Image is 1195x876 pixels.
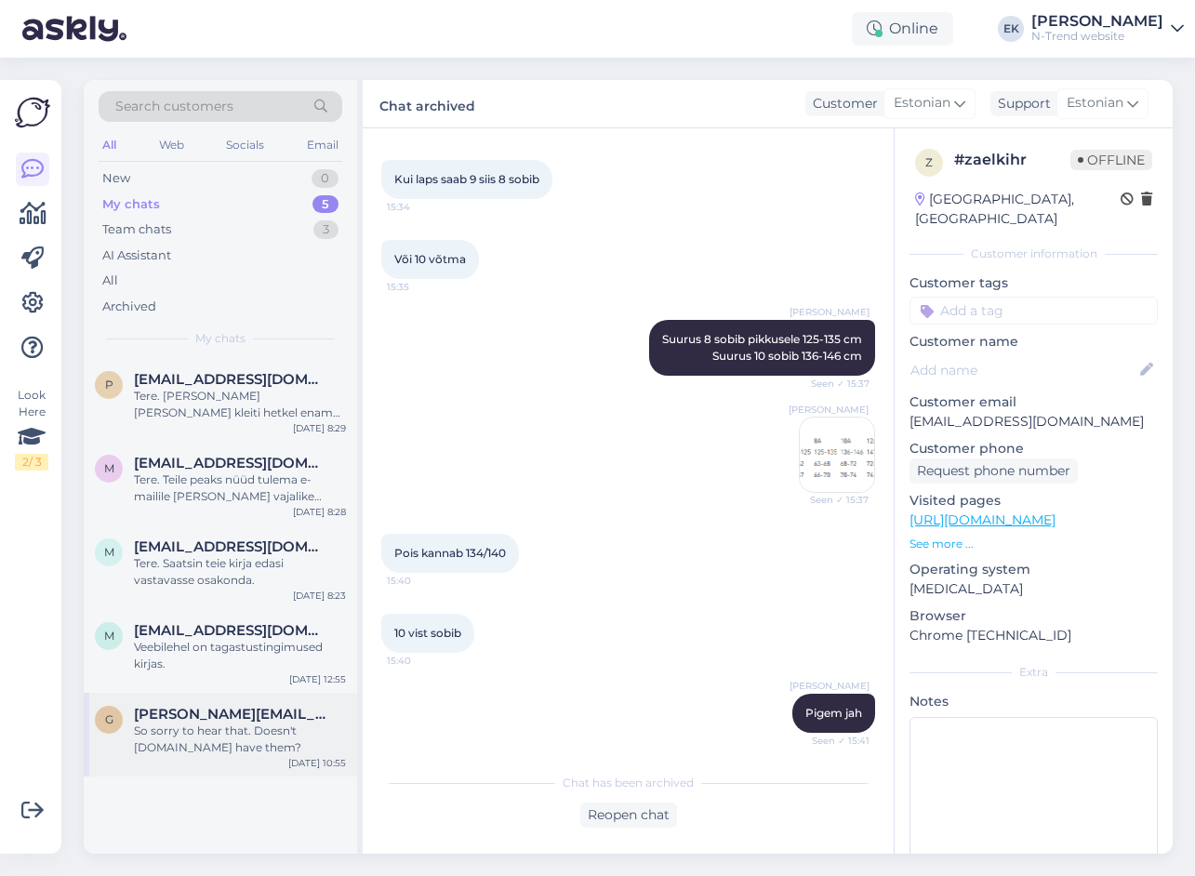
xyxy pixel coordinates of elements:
[800,734,870,748] span: Seen ✓ 15:41
[910,332,1158,352] p: Customer name
[387,200,457,214] span: 15:34
[102,220,171,239] div: Team chats
[102,298,156,316] div: Archived
[195,330,246,347] span: My chats
[800,377,870,391] span: Seen ✓ 15:37
[910,606,1158,626] p: Browser
[915,190,1121,229] div: [GEOGRAPHIC_DATA], [GEOGRAPHIC_DATA]
[910,439,1158,458] p: Customer phone
[102,272,118,290] div: All
[1031,29,1163,44] div: N-Trend website
[394,252,466,266] span: Või 10 võtma
[387,654,457,668] span: 15:40
[790,305,870,319] span: [PERSON_NAME]
[134,371,327,388] span: puusik1312@gmail.com
[387,574,457,588] span: 15:40
[910,560,1158,579] p: Operating system
[104,461,114,475] span: m
[580,803,677,828] div: Reopen chat
[102,195,160,214] div: My chats
[15,454,48,471] div: 2 / 3
[105,378,113,392] span: p
[800,418,874,492] img: Attachment
[115,97,233,116] span: Search customers
[1067,93,1123,113] span: Estonian
[790,679,870,693] span: [PERSON_NAME]
[910,273,1158,293] p: Customer tags
[134,538,327,555] span: merks56@gmail.com
[910,491,1158,511] p: Visited pages
[910,458,1078,484] div: Request phone number
[910,536,1158,552] p: See more ...
[134,555,346,589] div: Tere. Saatsin teie kirja edasi vastavasse osakonda.
[894,93,950,113] span: Estonian
[134,723,346,756] div: So sorry to hear that. Doesn't [DOMAIN_NAME] have them?
[925,155,933,169] span: z
[910,246,1158,262] div: Customer information
[134,471,346,505] div: Tere. Teile peaks nüüd tulema e-mailile [PERSON_NAME] vajalike andmetega, et teha ülekanne.
[990,94,1051,113] div: Support
[662,332,862,363] span: Suurus 8 sobib pikkusele 125-135 cm Suurus 10 sobib 136-146 cm
[293,505,346,519] div: [DATE] 8:28
[910,392,1158,412] p: Customer email
[563,775,694,791] span: Chat has been archived
[102,246,171,265] div: AI Assistant
[805,94,878,113] div: Customer
[1070,150,1152,170] span: Offline
[104,545,114,559] span: m
[102,169,130,188] div: New
[910,626,1158,645] p: Chrome [TECHNICAL_ID]
[15,95,50,130] img: Askly Logo
[289,672,346,686] div: [DATE] 12:55
[155,133,188,157] div: Web
[805,706,862,720] span: Pigem jah
[910,511,1056,528] a: [URL][DOMAIN_NAME]
[134,706,327,723] span: gleinser-evi@outlook.de
[134,388,346,421] div: Tere. [PERSON_NAME] [PERSON_NAME] kleiti hetkel enam müügis.
[222,133,268,157] div: Socials
[15,387,48,471] div: Look Here
[303,133,342,157] div: Email
[379,91,475,116] label: Chat archived
[99,133,120,157] div: All
[789,403,869,417] span: [PERSON_NAME]
[134,639,346,672] div: Veebilehel on tagastustingimused kirjas.
[910,664,1158,681] div: Extra
[394,626,461,640] span: 10 vist sobib
[394,546,506,560] span: Pois kannab 134/140
[288,756,346,770] div: [DATE] 10:55
[910,297,1158,325] input: Add a tag
[852,12,953,46] div: Online
[312,169,339,188] div: 0
[387,280,457,294] span: 15:35
[998,16,1024,42] div: EK
[293,421,346,435] div: [DATE] 8:29
[105,712,113,726] span: g
[910,360,1136,380] input: Add name
[1031,14,1163,29] div: [PERSON_NAME]
[104,629,114,643] span: m
[1031,14,1184,44] a: [PERSON_NAME]N-Trend website
[394,172,539,186] span: Kui laps saab 9 siis 8 sobib
[312,195,339,214] div: 5
[910,692,1158,711] p: Notes
[910,412,1158,431] p: [EMAIL_ADDRESS][DOMAIN_NAME]
[799,493,869,507] span: Seen ✓ 15:37
[293,589,346,603] div: [DATE] 8:23
[313,220,339,239] div: 3
[134,622,327,639] span: mariliisgoldberg@hot.ee
[910,579,1158,599] p: [MEDICAL_DATA]
[134,455,327,471] span: miltassia98@gmail.com
[954,149,1070,171] div: # zaelkihr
